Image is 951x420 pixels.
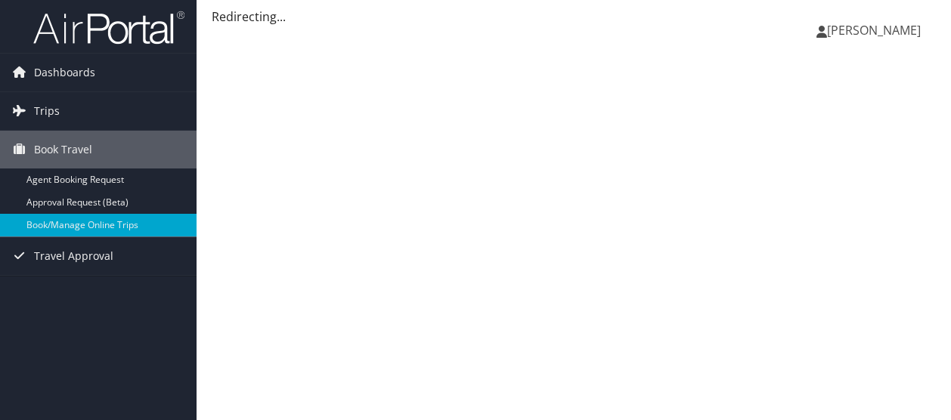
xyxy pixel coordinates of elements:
span: Book Travel [34,131,92,168]
span: [PERSON_NAME] [827,22,921,39]
span: Trips [34,92,60,130]
a: [PERSON_NAME] [816,8,936,53]
span: Travel Approval [34,237,113,275]
div: Redirecting... [212,8,936,26]
img: airportal-logo.png [33,10,184,45]
span: Dashboards [34,54,95,91]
